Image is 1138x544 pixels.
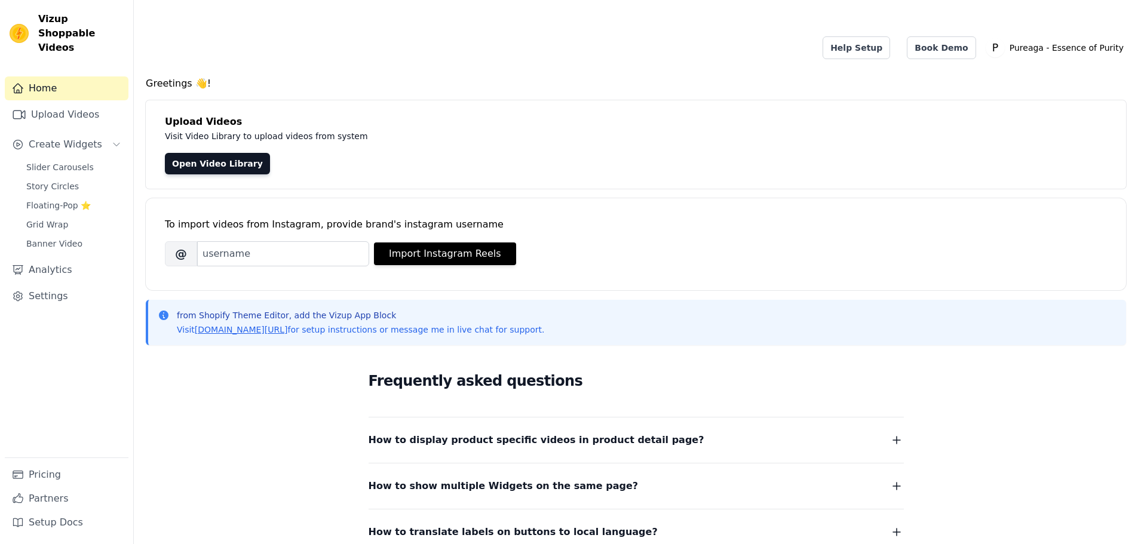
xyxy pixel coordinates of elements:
[197,241,369,266] input: username
[369,524,658,540] span: How to translate labels on buttons to local language?
[26,238,82,250] span: Banner Video
[165,153,270,174] a: Open Video Library
[177,309,544,321] p: from Shopify Theme Editor, add the Vizup App Block
[369,369,904,393] h2: Frequently asked questions
[19,178,128,195] a: Story Circles
[369,432,904,448] button: How to display product specific videos in product detail page?
[195,325,288,334] a: [DOMAIN_NAME][URL]
[165,129,700,143] p: Visit Video Library to upload videos from system
[26,219,68,230] span: Grid Wrap
[374,242,516,265] button: Import Instagram Reels
[165,115,1107,129] h4: Upload Videos
[19,159,128,176] a: Slider Carousels
[165,217,1107,232] div: To import videos from Instagram, provide brand's instagram username
[177,324,544,336] p: Visit for setup instructions or message me in live chat for support.
[29,137,102,152] span: Create Widgets
[5,76,128,100] a: Home
[26,161,94,173] span: Slider Carousels
[146,76,1126,91] h4: Greetings 👋!
[19,197,128,214] a: Floating-Pop ⭐
[992,42,998,54] text: P
[5,284,128,308] a: Settings
[369,432,704,448] span: How to display product specific videos in product detail page?
[986,37,1128,59] button: P Pureaga - Essence of Purity
[5,103,128,127] a: Upload Videos
[369,478,904,494] button: How to show multiple Widgets on the same page?
[369,478,639,494] span: How to show multiple Widgets on the same page?
[907,36,976,59] a: Book Demo
[5,511,128,534] a: Setup Docs
[1005,37,1128,59] p: Pureaga - Essence of Purity
[26,180,79,192] span: Story Circles
[165,241,197,266] span: @
[10,24,29,43] img: Vizup
[19,235,128,252] a: Banner Video
[5,258,128,282] a: Analytics
[823,36,890,59] a: Help Setup
[369,524,904,540] button: How to translate labels on buttons to local language?
[5,463,128,487] a: Pricing
[19,216,128,233] a: Grid Wrap
[5,487,128,511] a: Partners
[38,12,124,55] span: Vizup Shoppable Videos
[26,199,91,211] span: Floating-Pop ⭐
[5,133,128,156] button: Create Widgets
